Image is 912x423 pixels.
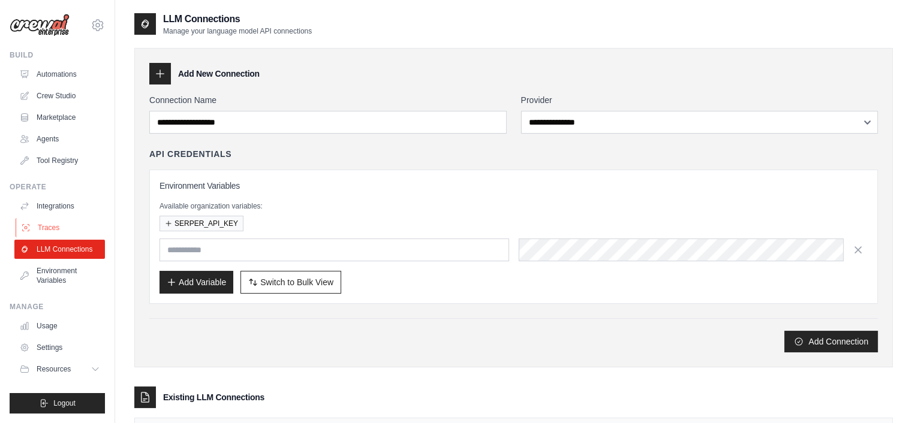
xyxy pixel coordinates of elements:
[14,359,105,379] button: Resources
[521,94,878,106] label: Provider
[163,12,312,26] h2: LLM Connections
[14,197,105,216] a: Integrations
[37,364,71,374] span: Resources
[10,14,70,37] img: Logo
[240,271,341,294] button: Switch to Bulk View
[163,26,312,36] p: Manage your language model API connections
[14,65,105,84] a: Automations
[159,216,243,231] button: SERPER_API_KEY
[10,302,105,312] div: Manage
[163,391,264,403] h3: Existing LLM Connections
[260,276,333,288] span: Switch to Bulk View
[159,180,868,192] h3: Environment Variables
[14,151,105,170] a: Tool Registry
[14,108,105,127] a: Marketplace
[149,94,507,106] label: Connection Name
[10,182,105,192] div: Operate
[784,331,878,352] button: Add Connection
[149,148,231,160] h4: API Credentials
[159,201,868,211] p: Available organization variables:
[14,86,105,105] a: Crew Studio
[16,218,106,237] a: Traces
[159,271,233,294] button: Add Variable
[14,338,105,357] a: Settings
[14,261,105,290] a: Environment Variables
[53,398,76,408] span: Logout
[14,240,105,259] a: LLM Connections
[10,393,105,413] button: Logout
[10,50,105,60] div: Build
[14,129,105,149] a: Agents
[178,68,260,80] h3: Add New Connection
[14,316,105,336] a: Usage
